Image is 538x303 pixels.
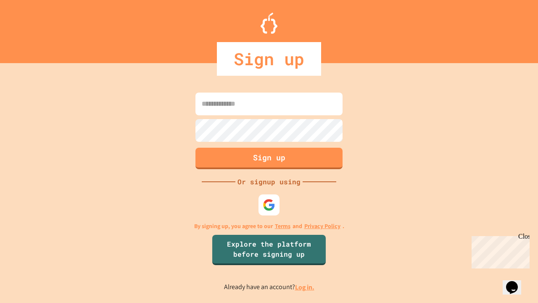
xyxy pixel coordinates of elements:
[224,282,314,292] p: Already have an account?
[503,269,530,295] iframe: chat widget
[468,233,530,268] iframe: chat widget
[261,13,277,34] img: Logo.svg
[194,222,344,231] p: By signing up, you agree to our and .
[3,3,58,53] div: Chat with us now!Close
[195,148,343,169] button: Sign up
[263,199,275,211] img: google-icon.svg
[217,42,321,76] div: Sign up
[275,222,290,231] a: Terms
[235,177,303,187] div: Or signup using
[295,283,314,292] a: Log in.
[212,235,326,265] a: Explore the platform before signing up
[304,222,340,231] a: Privacy Policy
